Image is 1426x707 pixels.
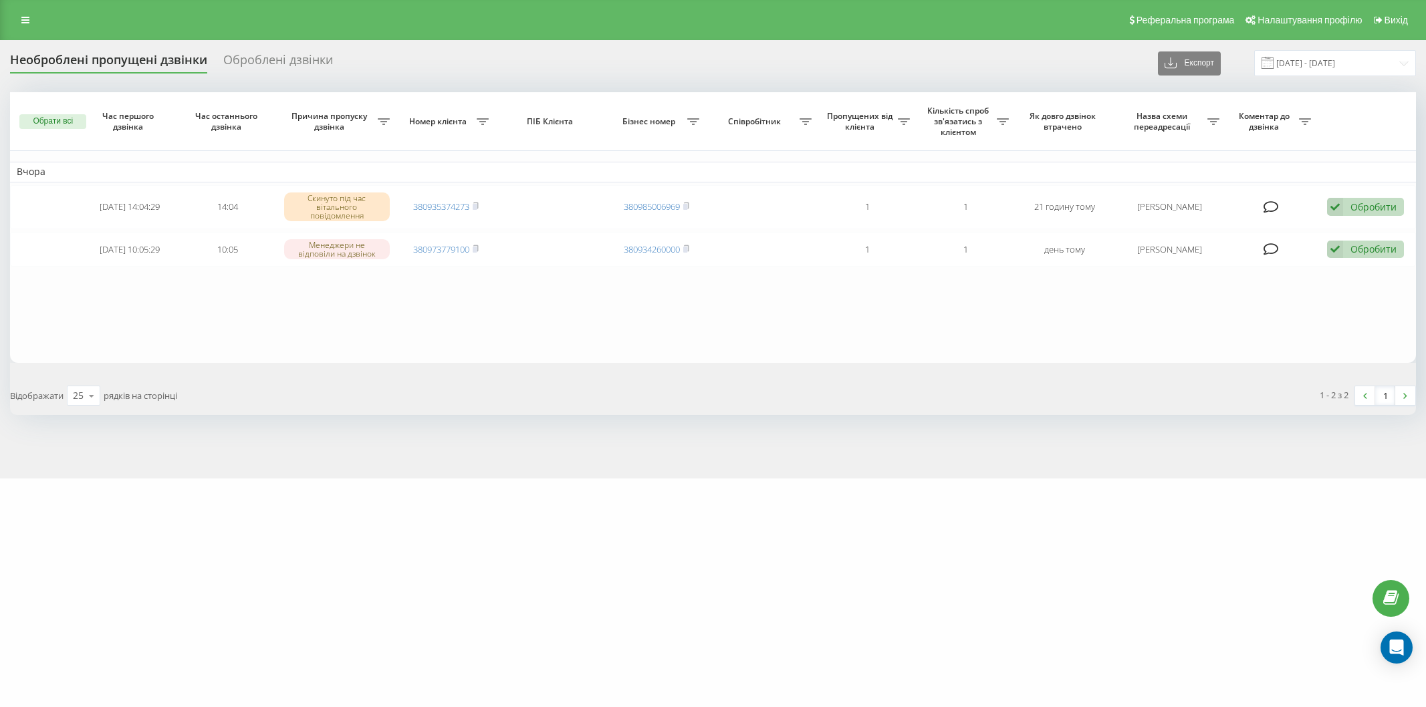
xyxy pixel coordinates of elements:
[80,232,179,267] td: [DATE] 10:05:29
[825,111,898,132] span: Пропущених від клієнта
[624,243,680,255] a: 380934260000
[818,232,917,267] td: 1
[1026,111,1102,132] span: Як довго дзвінок втрачено
[818,185,917,229] td: 1
[1016,185,1114,229] td: 21 годину тому
[624,200,680,213] a: 380985006969
[1350,200,1397,213] div: Обробити
[917,232,1015,267] td: 1
[179,232,277,267] td: 10:05
[1158,51,1221,76] button: Експорт
[284,111,378,132] span: Причина пропуску дзвінка
[104,390,177,402] span: рядків на сторінці
[1375,386,1395,405] a: 1
[284,192,390,222] div: Скинуто під час вітального повідомлення
[1016,232,1114,267] td: день тому
[1385,15,1408,25] span: Вихід
[507,116,596,127] span: ПІБ Клієнта
[917,185,1015,229] td: 1
[10,390,64,402] span: Відображати
[1258,15,1362,25] span: Налаштування профілю
[1350,243,1397,255] div: Обробити
[73,389,84,402] div: 25
[713,116,800,127] span: Співробітник
[190,111,266,132] span: Час останнього дзвінка
[284,239,390,259] div: Менеджери не відповіли на дзвінок
[10,53,207,74] div: Необроблені пропущені дзвінки
[403,116,476,127] span: Номер клієнта
[413,243,469,255] a: 380973779100
[19,114,86,129] button: Обрати всі
[1381,631,1413,664] div: Open Intercom Messenger
[1233,111,1299,132] span: Коментар до дзвінка
[10,162,1416,182] td: Вчора
[1114,232,1226,267] td: [PERSON_NAME]
[1137,15,1235,25] span: Реферальна програма
[80,185,179,229] td: [DATE] 14:04:29
[179,185,277,229] td: 14:04
[1320,388,1348,402] div: 1 - 2 з 2
[413,200,469,213] a: 380935374273
[1114,185,1226,229] td: [PERSON_NAME]
[923,106,996,137] span: Кількість спроб зв'язатись з клієнтом
[223,53,333,74] div: Оброблені дзвінки
[1120,111,1207,132] span: Назва схеми переадресації
[92,111,168,132] span: Час першого дзвінка
[614,116,687,127] span: Бізнес номер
